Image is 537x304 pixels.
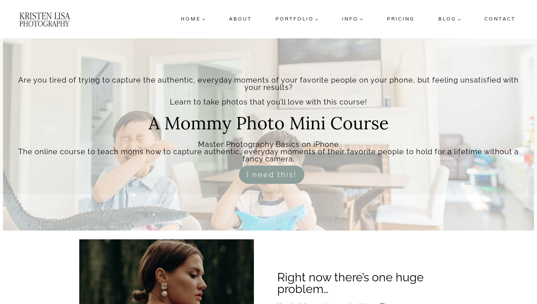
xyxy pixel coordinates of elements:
h2: A Mommy Photo Mini Course [149,114,389,141]
span: Home [181,15,205,23]
a: Contact [481,12,518,26]
a: About [226,12,255,26]
span: Info [342,15,363,23]
a: Home [178,12,208,26]
a: Portfolio [273,12,321,26]
span: Portfolio [275,15,319,23]
h3: Right now there’s one huge problem… [277,271,452,295]
span: Blog [438,15,461,23]
a: Info [339,12,366,26]
img: Kristen Lisa Photography [19,11,71,27]
nav: Primary Navigation [178,12,518,26]
span: I need this! [247,169,297,180]
a: Pricing [384,12,418,26]
a: Blog [435,12,464,26]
